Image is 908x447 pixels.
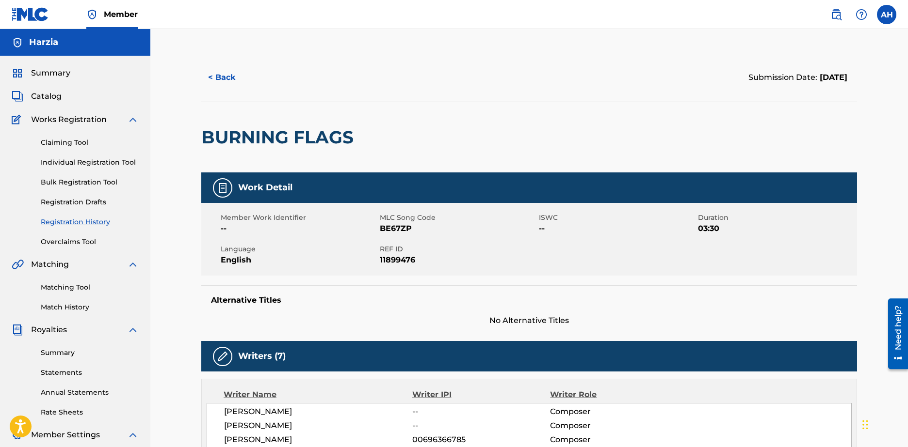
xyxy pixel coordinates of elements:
span: Matching [31,259,69,270]
button: < Back [201,65,259,90]
a: Summary [41,348,139,358]
span: -- [221,223,377,234]
span: Composer [550,420,676,432]
span: [PERSON_NAME] [224,420,412,432]
div: Writer IPI [412,389,551,401]
img: Member Settings [12,429,23,441]
img: MLC Logo [12,7,49,21]
span: MLC Song Code [380,213,536,223]
span: BE67ZP [380,223,536,234]
a: CatalogCatalog [12,91,62,102]
img: Royalties [12,324,23,336]
a: Registration History [41,217,139,227]
iframe: Resource Center [881,295,908,373]
h5: Writers (7) [238,351,286,362]
span: Language [221,244,377,254]
img: help [856,9,867,20]
span: Member Work Identifier [221,213,377,223]
img: expand [127,259,139,270]
span: -- [539,223,696,234]
img: Catalog [12,91,23,102]
img: Writers [217,351,228,362]
a: Overclaims Tool [41,237,139,247]
img: Accounts [12,37,23,48]
span: Catalog [31,91,62,102]
span: English [221,254,377,266]
div: Submission Date: [748,72,847,83]
a: Match History [41,302,139,312]
a: SummarySummary [12,67,70,79]
a: Registration Drafts [41,197,139,207]
span: ISWC [539,213,696,223]
img: Work Detail [217,182,228,194]
span: -- [412,420,550,432]
span: Summary [31,67,70,79]
span: 03:30 [698,223,855,234]
img: search [830,9,842,20]
div: Help [852,5,871,24]
img: Summary [12,67,23,79]
span: [PERSON_NAME] [224,406,412,417]
h5: Work Detail [238,182,292,193]
a: Public Search [827,5,846,24]
div: Drag [862,410,868,439]
img: Works Registration [12,114,24,125]
span: 11899476 [380,254,536,266]
a: Statements [41,368,139,378]
span: No Alternative Titles [201,315,857,326]
span: Member [104,9,138,20]
iframe: Chat Widget [859,401,908,447]
a: Claiming Tool [41,138,139,148]
span: [DATE] [817,73,847,82]
h5: Harzia [29,37,58,48]
img: expand [127,324,139,336]
span: Works Registration [31,114,107,125]
img: Top Rightsholder [86,9,98,20]
a: Matching Tool [41,282,139,293]
a: Bulk Registration Tool [41,177,139,187]
h2: BURNING FLAGS [201,126,358,148]
img: Matching [12,259,24,270]
span: REF ID [380,244,536,254]
span: Duration [698,213,855,223]
a: Annual Statements [41,387,139,398]
span: 00696366785 [412,434,550,446]
img: expand [127,429,139,441]
span: Composer [550,406,676,417]
span: Composer [550,434,676,446]
span: [PERSON_NAME] [224,434,412,446]
span: Royalties [31,324,67,336]
h5: Alternative Titles [211,295,847,305]
div: Writer Name [224,389,412,401]
span: Member Settings [31,429,100,441]
div: Writer Role [550,389,676,401]
a: Individual Registration Tool [41,157,139,168]
a: Rate Sheets [41,407,139,417]
div: User Menu [877,5,896,24]
img: expand [127,114,139,125]
span: -- [412,406,550,417]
